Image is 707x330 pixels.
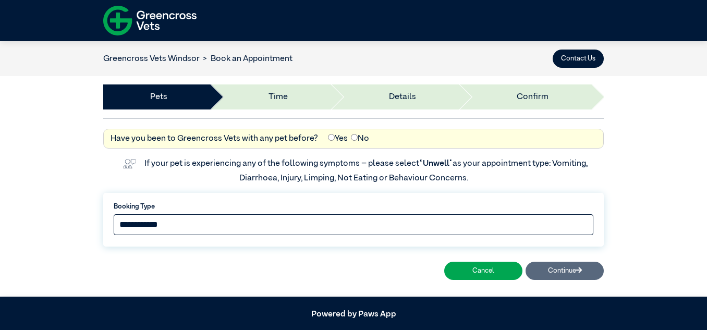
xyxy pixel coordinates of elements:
[351,134,358,141] input: No
[144,160,589,182] label: If your pet is experiencing any of the following symptoms – please select as your appointment typ...
[111,132,318,145] label: Have you been to Greencross Vets with any pet before?
[553,50,604,68] button: Contact Us
[114,202,593,212] label: Booking Type
[328,132,348,145] label: Yes
[444,262,522,280] button: Cancel
[103,3,197,39] img: f-logo
[103,53,292,65] nav: breadcrumb
[351,132,369,145] label: No
[119,155,139,172] img: vet
[328,134,335,141] input: Yes
[150,91,167,103] a: Pets
[103,55,200,63] a: Greencross Vets Windsor
[200,53,292,65] li: Book an Appointment
[103,310,604,320] h5: Powered by Paws App
[419,160,453,168] span: “Unwell”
